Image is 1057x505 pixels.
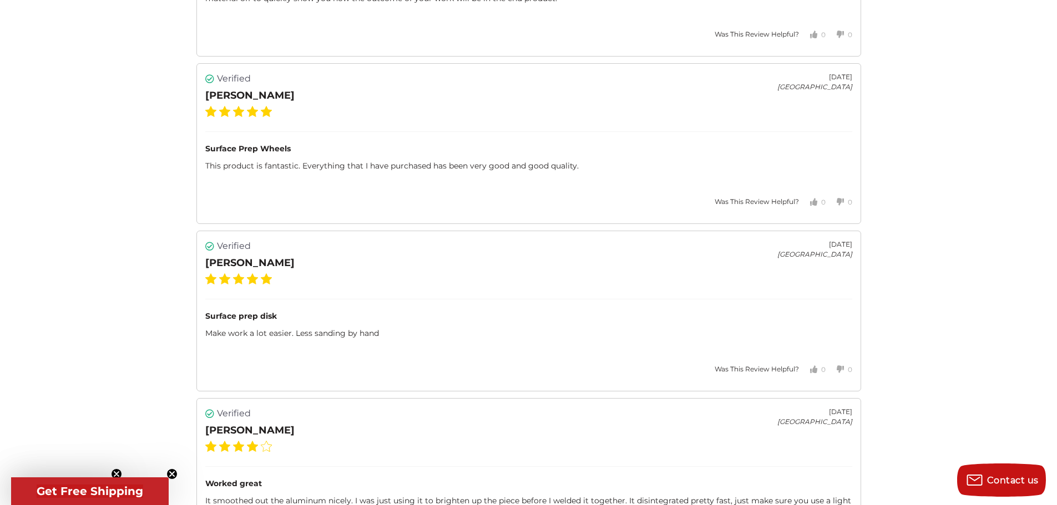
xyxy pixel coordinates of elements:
[247,441,258,452] label: 4 Stars
[11,477,169,505] div: Get Free ShippingClose teaser
[233,273,244,284] label: 3 Stars
[205,478,852,489] div: Worked great
[799,188,826,215] button: Votes Up
[217,407,251,420] span: Verified
[205,74,214,83] i: Verified user
[217,239,251,253] span: Verified
[217,72,251,85] span: Verified
[247,273,258,284] label: 4 Stars
[777,72,852,82] div: [DATE]
[205,328,296,338] span: Make work a lot easier.
[987,475,1039,486] span: Contact us
[826,21,852,48] button: Votes Down
[205,256,295,271] div: [PERSON_NAME]
[821,365,826,374] span: 0
[296,328,379,338] span: Less sanding by hand
[205,423,295,438] div: [PERSON_NAME]
[799,21,826,48] button: Votes Up
[826,356,852,382] button: Votes Down
[799,356,826,382] button: Votes Up
[205,409,214,418] i: Verified user
[233,441,244,452] label: 3 Stars
[826,188,852,215] button: Votes Down
[777,417,852,427] div: [GEOGRAPHIC_DATA]
[219,106,230,117] label: 2 Stars
[302,161,579,171] span: Everything that I have purchased has been very good and good quality.
[777,82,852,92] div: [GEOGRAPHIC_DATA]
[957,463,1046,497] button: Contact us
[261,106,272,117] label: 5 Stars
[111,468,122,480] button: Close teaser
[233,106,244,117] label: 3 Stars
[715,364,799,374] div: Was This Review Helpful?
[205,242,214,251] i: Verified user
[219,441,230,452] label: 2 Stars
[37,484,143,498] span: Get Free Shipping
[848,198,852,206] span: 0
[821,198,826,206] span: 0
[205,143,852,155] div: Surface Prep Wheels
[205,106,216,117] label: 1 Star
[715,197,799,207] div: Was This Review Helpful?
[166,468,178,480] button: Close teaser
[205,161,302,171] span: This product is fantastic.
[205,310,852,322] div: Surface prep disk
[848,30,852,39] span: 0
[715,29,799,39] div: Was This Review Helpful?
[261,273,272,284] label: 5 Stars
[205,88,295,103] div: [PERSON_NAME]
[777,239,852,249] div: [DATE]
[219,273,230,284] label: 2 Stars
[777,407,852,417] div: [DATE]
[261,441,272,452] label: 5 Stars
[777,249,852,259] div: [GEOGRAPHIC_DATA]
[247,106,258,117] label: 4 Stars
[205,273,216,284] label: 1 Star
[205,441,216,452] label: 1 Star
[821,30,826,39] span: 0
[848,365,852,374] span: 0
